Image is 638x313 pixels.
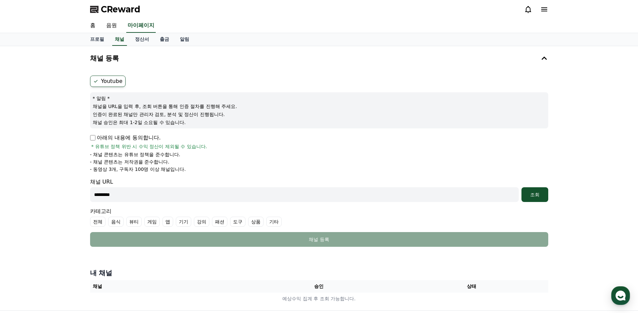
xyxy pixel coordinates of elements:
div: 채널 URL [90,178,548,202]
p: - 채널 콘텐츠는 유튜브 정책을 준수합니다. [90,151,181,158]
a: 정산서 [130,33,154,46]
label: 게임 [144,217,160,227]
th: 채널 [90,280,243,293]
h4: 내 채널 [90,268,548,278]
label: 강의 [194,217,209,227]
p: 인증이 완료된 채널만 관리자 검토, 분석 및 정산이 진행됩니다. [93,111,546,118]
div: 카테고리 [90,207,548,227]
a: 출금 [154,33,174,46]
button: 채널 등록 [90,232,548,247]
div: 채널 등록 [103,236,535,243]
h4: 채널 등록 [90,55,119,62]
label: 앱 [162,217,173,227]
td: 예상수익 집계 후 조회 가능합니다. [90,293,548,305]
button: 채널 등록 [87,49,551,68]
p: 아래의 내용에 동의합니다. [90,134,161,142]
label: 전체 [90,217,105,227]
span: * 유튜브 정책 위반 시 수익 정산이 제외될 수 있습니다. [91,143,207,150]
th: 상태 [395,280,548,293]
a: 설정 [86,212,129,229]
span: 대화 [61,222,69,228]
label: 뷰티 [126,217,142,227]
a: 음원 [101,19,122,33]
a: 홈 [85,19,101,33]
p: 채널을 URL을 입력 후, 조회 버튼을 통해 인증 절차를 진행해 주세요. [93,103,546,110]
a: 알림 [174,33,195,46]
label: 기타 [266,217,282,227]
p: 채널 승인은 최대 1-2일 소요될 수 있습니다. [93,119,546,126]
span: 홈 [21,222,25,227]
a: 대화 [44,212,86,229]
label: 기기 [176,217,191,227]
a: 채널 [112,33,127,46]
th: 승인 [242,280,395,293]
a: 마이페이지 [126,19,156,33]
a: CReward [90,4,140,15]
label: 음식 [108,217,124,227]
p: - 동영상 3개, 구독자 100명 이상 채널입니다. [90,166,186,173]
div: 조회 [524,191,546,198]
a: 프로필 [85,33,110,46]
span: 설정 [103,222,112,227]
a: 홈 [2,212,44,229]
p: - 채널 콘텐츠는 저작권을 준수합니다. [90,159,169,165]
span: CReward [101,4,140,15]
label: 패션 [212,217,227,227]
label: Youtube [90,76,126,87]
button: 조회 [521,187,548,202]
label: 상품 [248,217,264,227]
label: 도구 [230,217,245,227]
